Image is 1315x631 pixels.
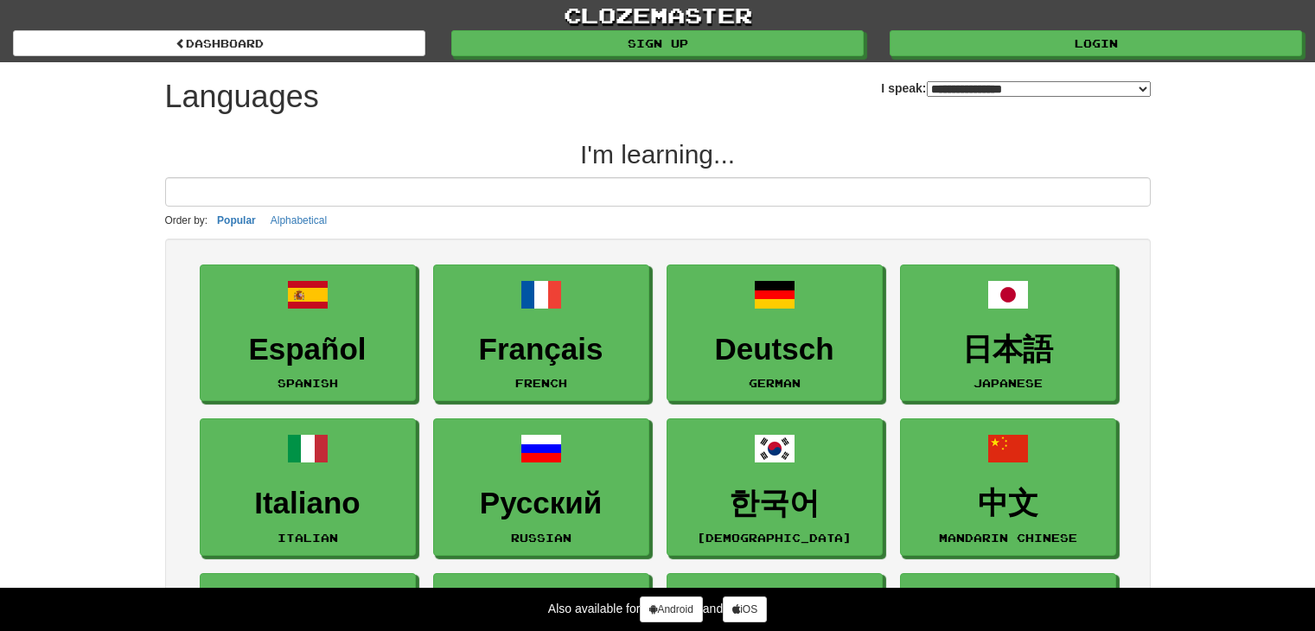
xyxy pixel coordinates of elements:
a: Login [890,30,1302,56]
h3: Русский [443,487,640,520]
a: DeutschGerman [667,265,883,402]
h3: Deutsch [676,333,873,366]
a: Sign up [451,30,864,56]
label: I speak: [881,80,1150,97]
small: Mandarin Chinese [939,532,1077,544]
a: 中文Mandarin Chinese [900,418,1116,556]
small: Order by: [165,214,208,226]
small: [DEMOGRAPHIC_DATA] [697,532,852,544]
a: FrançaisFrench [433,265,649,402]
a: EspañolSpanish [200,265,416,402]
small: French [515,377,567,389]
h2: I'm learning... [165,140,1151,169]
a: РусскийRussian [433,418,649,556]
a: 日本語Japanese [900,265,1116,402]
small: Spanish [278,377,338,389]
small: Italian [278,532,338,544]
h3: Español [209,333,406,366]
h3: 日本語 [910,333,1107,366]
a: iOS [723,596,767,622]
a: ItalianoItalian [200,418,416,556]
small: Japanese [973,377,1043,389]
h3: Italiano [209,487,406,520]
h3: 中文 [910,487,1107,520]
button: Popular [212,211,261,230]
small: German [749,377,801,389]
a: 한국어[DEMOGRAPHIC_DATA] [667,418,883,556]
small: Russian [511,532,571,544]
a: Android [640,596,702,622]
h3: 한국어 [676,487,873,520]
select: I speak: [927,81,1151,97]
h3: Français [443,333,640,366]
button: Alphabetical [265,211,332,230]
h1: Languages [165,80,319,114]
a: dashboard [13,30,425,56]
